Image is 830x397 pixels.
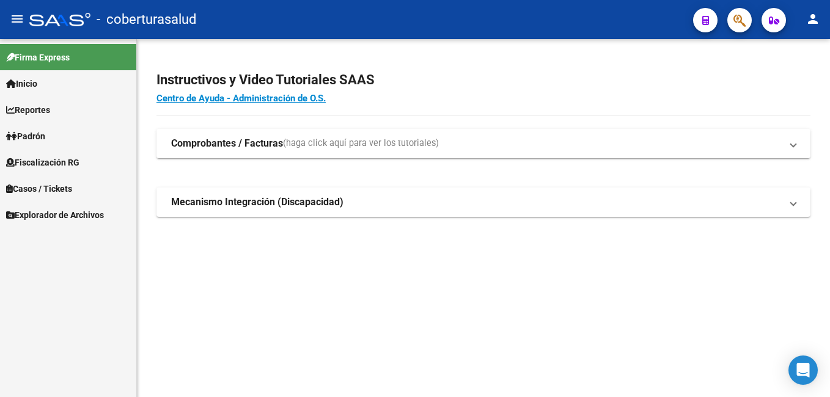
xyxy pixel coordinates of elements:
[806,12,820,26] mat-icon: person
[6,182,72,195] span: Casos / Tickets
[156,129,810,158] mat-expansion-panel-header: Comprobantes / Facturas(haga click aquí para ver los tutoriales)
[171,195,343,209] strong: Mecanismo Integración (Discapacidad)
[156,93,326,104] a: Centro de Ayuda - Administración de O.S.
[6,51,70,64] span: Firma Express
[10,12,24,26] mat-icon: menu
[6,129,45,143] span: Padrón
[156,68,810,92] h2: Instructivos y Video Tutoriales SAAS
[6,156,79,169] span: Fiscalización RG
[156,188,810,217] mat-expansion-panel-header: Mecanismo Integración (Discapacidad)
[6,77,37,90] span: Inicio
[6,208,104,222] span: Explorador de Archivos
[97,6,196,33] span: - coberturasalud
[283,137,439,150] span: (haga click aquí para ver los tutoriales)
[788,355,818,385] div: Open Intercom Messenger
[171,137,283,150] strong: Comprobantes / Facturas
[6,103,50,117] span: Reportes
